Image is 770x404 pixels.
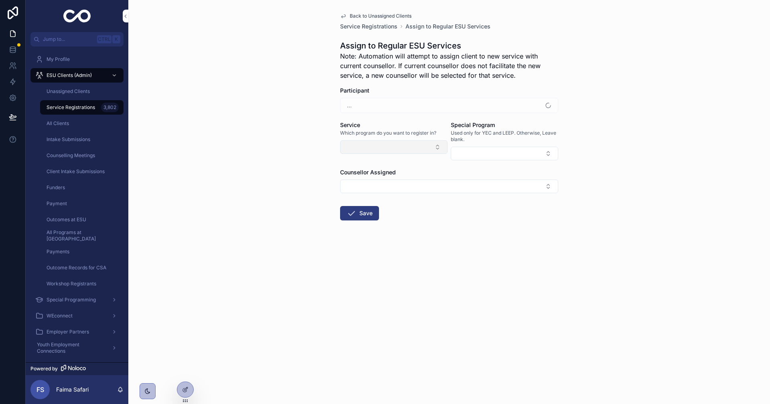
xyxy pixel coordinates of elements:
a: Intake Submissions [40,132,124,147]
img: App logo [63,10,91,22]
span: K [113,36,120,42]
a: Special Programming [30,293,124,307]
a: Workshop Registrants [40,277,124,291]
a: Service Registrations3,802 [40,100,124,115]
a: Client Intake Submissions [40,164,124,179]
span: Youth Employment Connections [37,341,105,354]
span: Service [340,121,360,128]
span: Funders [47,184,65,191]
span: FS [36,385,44,394]
a: Unassigned Clients [40,84,124,99]
span: Jump to... [43,36,94,42]
span: Used only for YEC and LEEP. Otherwise, Leave blank. [451,130,558,143]
span: All Clients [47,120,69,127]
a: Employer Partners [30,325,124,339]
span: Outcomes at ESU [47,216,86,223]
div: 3,802 [101,103,119,112]
button: Jump to...CtrlK [30,32,124,46]
a: Outcome Records for CSA [40,261,124,275]
span: Participant [340,87,369,94]
a: Service Registrations [340,22,397,30]
a: All Clients [40,116,124,131]
span: Service Registrations [47,104,95,111]
p: Faima Safari [56,386,89,394]
a: Youth Employment Connections [30,341,124,355]
a: Counselling Meetings [40,148,124,163]
span: Counsellor Assigned [340,169,396,176]
h1: Assign to Regular ESU Services [340,40,558,51]
a: Funders [40,180,124,195]
a: Outcomes at ESU [40,212,124,227]
span: Powered by [30,366,58,372]
span: My Profile [47,56,70,63]
a: All Programs at [GEOGRAPHIC_DATA] [40,228,124,243]
span: Ctrl [97,35,111,43]
a: Payment [40,196,124,211]
button: Select Button [451,147,558,160]
span: Client Intake Submissions [47,168,105,175]
span: Special Programming [47,297,96,303]
div: scrollable content [26,46,128,362]
span: ESU Clients (Admin) [47,72,92,79]
span: Outcome Records for CSA [47,265,106,271]
button: Select Button [340,140,448,154]
span: Employer Partners [47,329,89,335]
span: WEconnect [47,313,73,319]
button: Select Button [340,180,558,193]
a: WEconnect [30,309,124,323]
span: Payment [47,200,67,207]
span: Payments [47,248,69,255]
span: Note: Automation will attempt to assign client to new service with current counsellor. If current... [340,51,558,80]
span: Unassigned Clients [47,88,90,95]
span: Counselling Meetings [47,152,95,159]
span: Workshop Registrants [47,281,96,287]
span: Special Program [451,121,495,128]
a: Powered by [26,362,128,375]
button: Save [340,206,379,220]
span: Intake Submissions [47,136,90,143]
a: My Profile [30,52,124,67]
a: Assign to Regular ESU Services [405,22,490,30]
span: Which program do you want to register in? [340,130,436,136]
a: Payments [40,244,124,259]
span: Back to Unassigned Clients [350,13,411,19]
span: All Programs at [GEOGRAPHIC_DATA] [47,229,115,242]
a: ESU Clients (Admin) [30,68,124,83]
a: Back to Unassigned Clients [340,13,411,19]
